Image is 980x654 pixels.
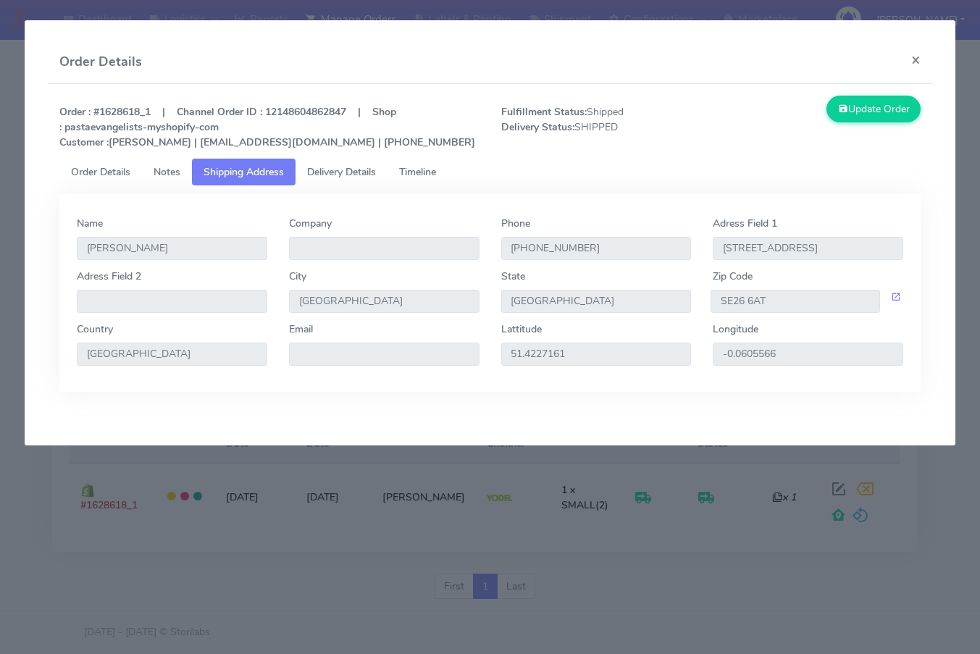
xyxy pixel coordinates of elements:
[77,322,113,337] label: Country
[501,322,542,337] label: Lattitude
[501,120,574,134] strong: Delivery Status:
[900,41,932,79] button: Close
[59,159,921,185] ul: Tabs
[490,104,711,150] span: Shipped SHIPPED
[154,165,180,179] span: Notes
[307,165,376,179] span: Delivery Details
[289,216,332,231] label: Company
[289,322,313,337] label: Email
[71,165,130,179] span: Order Details
[501,216,530,231] label: Phone
[59,105,475,149] strong: Order : #1628618_1 | Channel Order ID : 12148604862847 | Shop : pastaevangelists-myshopify-com [P...
[289,269,306,284] label: City
[59,52,142,72] h4: Order Details
[713,216,777,231] label: Adress Field 1
[713,322,758,337] label: Longitude
[501,269,525,284] label: State
[77,216,103,231] label: Name
[713,269,753,284] label: Zip Code
[399,165,436,179] span: Timeline
[59,135,109,149] strong: Customer :
[204,165,284,179] span: Shipping Address
[501,105,587,119] strong: Fulfillment Status:
[826,96,921,122] button: Update Order
[77,269,141,284] label: Adress Field 2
